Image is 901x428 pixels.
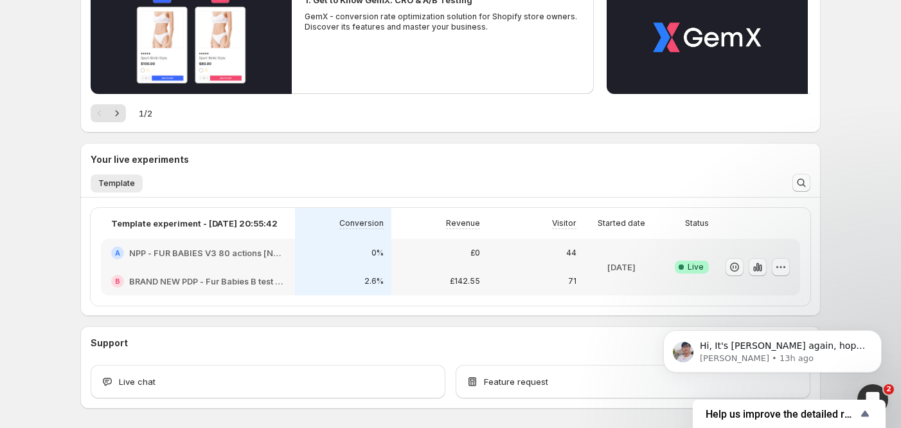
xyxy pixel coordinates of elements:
[129,247,285,259] h2: NPP - FUR BABIES V3 80 actions [NEW LAYOUT 2025]
[566,248,576,258] p: 44
[339,218,384,228] p: Conversion
[568,276,576,286] p: 71
[446,218,480,228] p: Revenue
[688,262,704,272] span: Live
[91,337,128,349] h3: Support
[857,384,888,415] iframe: Intercom live chat
[706,406,873,422] button: Show survey - Help us improve the detailed report for A/B campaigns
[484,375,548,388] span: Feature request
[685,218,709,228] p: Status
[111,217,278,230] p: Template experiment - [DATE] 20:55:42
[371,248,384,258] p: 0%
[470,248,480,258] p: £0
[792,174,810,192] button: Search and filter results
[364,276,384,286] p: 2.6%
[884,384,894,395] span: 2
[129,275,285,288] h2: BRAND NEW PDP - Fur Babies B test [DATE]
[115,277,120,285] h2: B
[598,218,645,228] p: Started date
[644,303,901,393] iframe: Intercom notifications message
[98,178,135,189] span: Template
[91,153,189,166] h3: Your live experiments
[706,408,857,420] span: Help us improve the detailed report for A/B campaigns
[119,375,156,388] span: Live chat
[56,37,221,163] span: Hi, It's [PERSON_NAME] again, hope you are doing well 😊 I Just wanted to follow up since I have n...
[91,104,126,122] nav: Pagination
[56,50,222,61] p: Message from Antony, sent 13h ago
[552,218,576,228] p: Visitor
[115,249,120,257] h2: A
[305,12,581,32] p: GemX - conversion rate optimization solution for Shopify store owners. Discover its features and ...
[450,276,480,286] p: £142.55
[108,104,126,122] button: Next
[139,107,152,120] span: 1 / 2
[607,261,636,274] p: [DATE]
